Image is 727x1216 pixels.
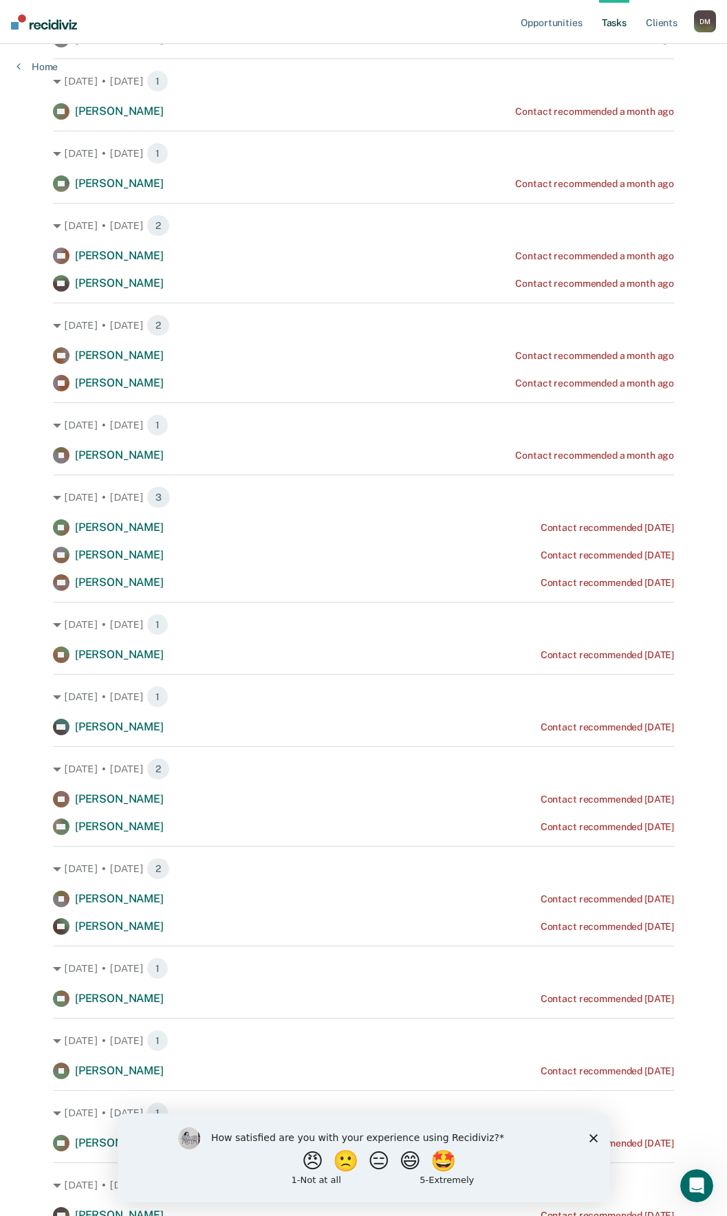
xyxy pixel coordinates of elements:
[147,414,169,436] span: 1
[541,1065,674,1077] div: Contact recommended [DATE]
[694,10,716,32] div: D M
[53,70,674,92] div: [DATE] • [DATE] 1
[75,920,164,933] span: [PERSON_NAME]
[541,649,674,661] div: Contact recommended [DATE]
[53,1030,674,1052] div: [DATE] • [DATE] 1
[541,993,674,1005] div: Contact recommended [DATE]
[75,792,164,805] span: [PERSON_NAME]
[515,278,674,290] div: Contact recommended a month ago
[541,921,674,933] div: Contact recommended [DATE]
[53,957,674,979] div: [DATE] • [DATE] 1
[75,376,164,389] span: [PERSON_NAME]
[541,794,674,805] div: Contact recommended [DATE]
[147,614,169,636] span: 1
[515,450,674,462] div: Contact recommended a month ago
[53,215,674,237] div: [DATE] • [DATE] 2
[75,249,164,262] span: [PERSON_NAME]
[118,1114,610,1202] iframe: Survey by Kim from Recidiviz
[541,522,674,534] div: Contact recommended [DATE]
[515,378,674,389] div: Contact recommended a month ago
[53,486,674,508] div: [DATE] • [DATE] 3
[75,820,164,833] span: [PERSON_NAME]
[147,1102,169,1124] span: 1
[75,276,164,290] span: [PERSON_NAME]
[147,486,171,508] span: 3
[53,758,674,780] div: [DATE] • [DATE] 2
[147,858,170,880] span: 2
[53,858,674,880] div: [DATE] • [DATE] 2
[515,250,674,262] div: Contact recommended a month ago
[53,314,674,336] div: [DATE] • [DATE] 2
[75,177,164,190] span: [PERSON_NAME]
[147,758,170,780] span: 2
[75,521,164,534] span: [PERSON_NAME]
[75,648,164,661] span: [PERSON_NAME]
[75,992,164,1005] span: [PERSON_NAME]
[75,720,164,733] span: [PERSON_NAME]
[694,10,716,32] button: DM
[75,448,164,462] span: [PERSON_NAME]
[75,892,164,905] span: [PERSON_NAME]
[75,105,164,118] span: [PERSON_NAME]
[147,314,170,336] span: 2
[17,61,58,73] a: Home
[541,721,674,733] div: Contact recommended [DATE]
[53,414,674,436] div: [DATE] • [DATE] 1
[515,106,674,118] div: Contact recommended a month ago
[147,686,169,708] span: 1
[75,32,164,45] span: [PERSON_NAME]
[147,957,169,979] span: 1
[680,1169,713,1202] iframe: Intercom live chat
[53,1174,674,1196] div: [DATE] • [DATE] 1
[75,349,164,362] span: [PERSON_NAME]
[75,576,164,589] span: [PERSON_NAME]
[147,1030,169,1052] span: 1
[147,142,169,164] span: 1
[147,70,169,92] span: 1
[75,1064,164,1077] span: [PERSON_NAME]
[53,614,674,636] div: [DATE] • [DATE] 1
[11,14,77,30] img: Recidiviz
[541,893,674,905] div: Contact recommended [DATE]
[75,1136,164,1149] span: [PERSON_NAME]
[515,350,674,362] div: Contact recommended a month ago
[541,550,674,561] div: Contact recommended [DATE]
[53,1102,674,1124] div: [DATE] • [DATE] 1
[75,548,164,561] span: [PERSON_NAME]
[147,215,170,237] span: 2
[53,686,674,708] div: [DATE] • [DATE] 1
[541,821,674,833] div: Contact recommended [DATE]
[53,142,674,164] div: [DATE] • [DATE] 1
[541,577,674,589] div: Contact recommended [DATE]
[515,178,674,190] div: Contact recommended a month ago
